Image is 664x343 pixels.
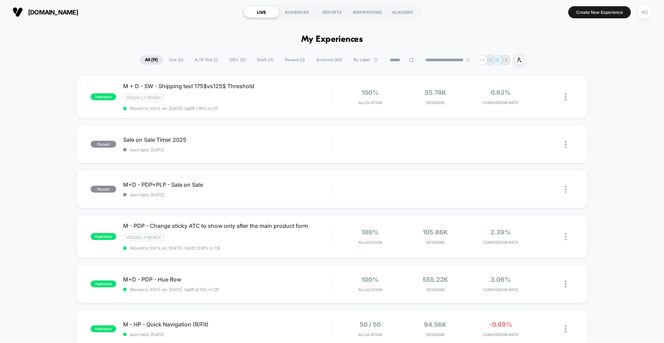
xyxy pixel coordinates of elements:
[470,287,532,292] span: CONVERSION RATE
[123,276,332,283] span: M+D - PDP - Hue Row
[252,55,279,65] span: Draft ( 11 )
[91,233,116,240] span: published
[244,7,279,18] div: LIVE
[466,58,470,62] img: end
[423,276,448,283] span: 555.22k
[424,321,446,328] span: 94.56k
[140,55,163,65] span: All ( 19 )
[28,9,78,16] span: [DOMAIN_NAME]
[190,55,223,65] span: A/B Test ( 1 )
[91,141,116,148] span: paused
[405,240,467,245] span: Sessions
[358,287,382,292] span: Allocation
[361,276,379,283] span: 100%
[130,245,220,251] span: Moved to 100% on: [DATE] . Uplift: 12.19% in CR
[279,7,314,18] div: AUDIENCES
[565,141,566,148] img: close
[491,89,511,96] span: 0.63%
[12,7,23,17] img: Visually logo
[10,7,80,18] button: [DOMAIN_NAME]
[565,93,566,101] img: close
[130,287,219,292] span: Moved to 100% on: [DATE] . Uplift: 4.13% in CR
[470,332,532,337] span: CONVERSION RATE
[280,55,310,65] span: Paused ( 2 )
[358,332,382,337] span: Allocation
[358,100,382,105] span: Allocation
[565,233,566,240] img: close
[123,321,332,328] span: M - HP - Quick Navigation (R/Fit)
[123,83,332,90] span: M + D - SW - Shipping test 175$vs125$ Threshold
[123,332,332,337] span: start date: [DATE]
[423,229,448,236] span: 105.86k
[164,55,188,65] span: Live ( 6 )
[385,7,420,18] div: ACADEMY
[360,321,381,328] span: 50 / 50
[470,240,532,245] span: CONVERSION RATE
[353,57,370,63] span: By Label
[358,240,382,245] span: Allocation
[123,136,332,143] span: Sale on Sale Timer 2025
[224,55,251,65] span: 100% ( 5 )
[636,5,654,19] button: AG
[123,181,332,188] span: M+D - PDP+PLP - Sale on Sale
[405,100,467,105] span: Sessions
[490,229,511,236] span: 2.39%
[123,192,332,197] span: start date: [DATE]
[470,100,532,105] span: CONVERSION RATE
[91,280,116,287] span: published
[91,93,116,100] span: published
[123,94,164,102] span: Visually ready
[565,186,566,193] img: close
[350,7,385,18] div: INSPIRATIONS
[123,233,164,241] span: Visually ready
[502,57,508,63] p: LB
[424,89,446,96] span: 35.74k
[311,55,347,65] span: Archived ( 60 )
[91,186,116,193] span: paused
[638,6,652,19] div: AG
[490,276,511,283] span: 3.06%
[568,6,631,18] button: Create New Experience
[301,35,363,45] h1: My Experiences
[314,7,350,18] div: REPORTS
[487,57,493,63] p: CP
[405,287,467,292] span: Sessions
[565,325,566,333] img: close
[123,147,332,152] span: start date: [DATE]
[361,89,379,96] span: 100%
[477,55,487,65] div: + 2
[130,106,218,111] span: Moved to 100% on: [DATE] . Uplift: 1.16% in CR
[496,57,500,63] p: IC
[91,325,116,332] span: published
[565,280,566,288] img: close
[405,332,467,337] span: Sessions
[123,222,332,229] span: M - PDP - Change sticky ATC to show only after the main product form
[361,229,379,236] span: 100%
[489,321,512,328] span: -0.69%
